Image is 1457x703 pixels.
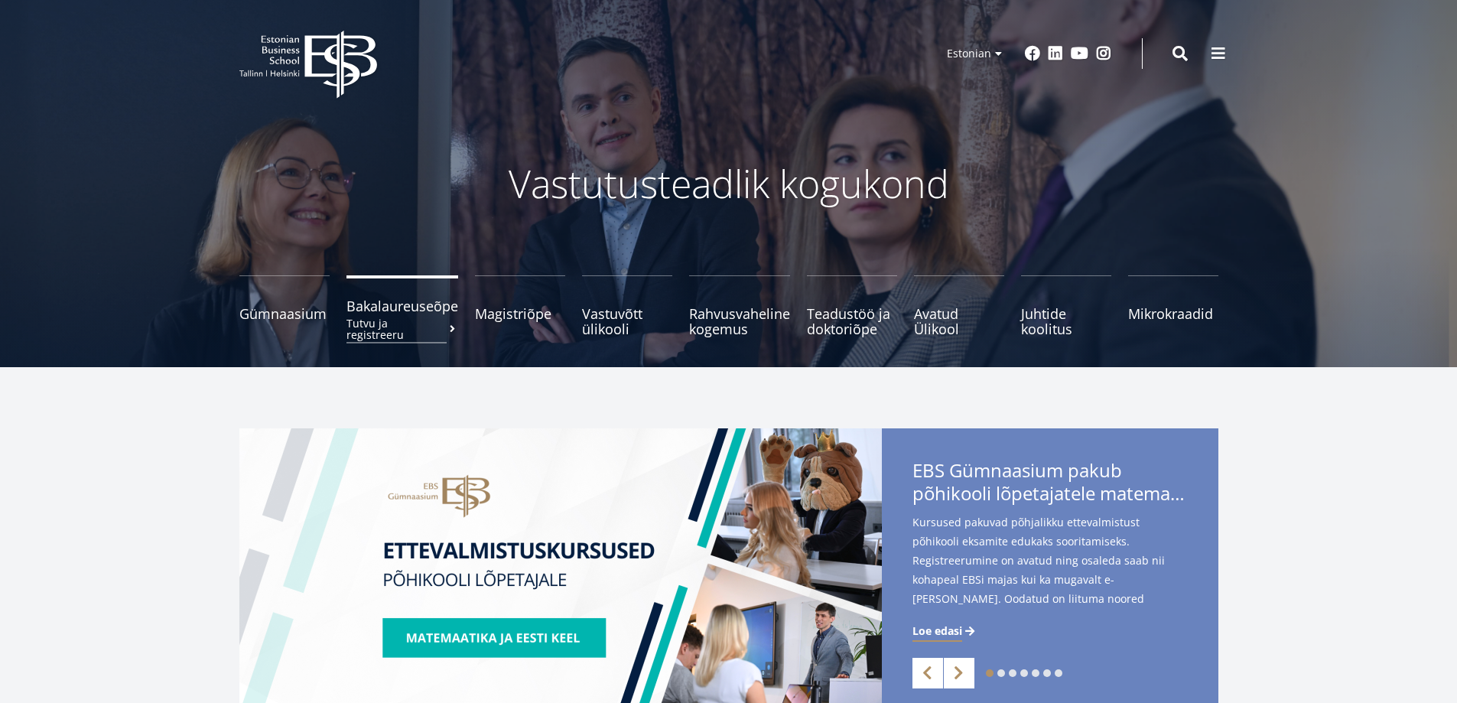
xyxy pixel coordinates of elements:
[1025,46,1040,61] a: Facebook
[475,306,565,321] span: Magistriõpe
[1055,669,1062,677] a: 7
[912,459,1188,509] span: EBS Gümnaasium pakub
[1048,46,1063,61] a: Linkedin
[1043,669,1051,677] a: 6
[944,658,974,688] a: Next
[689,275,790,337] a: Rahvusvaheline kogemus
[912,482,1188,505] span: põhikooli lõpetajatele matemaatika- ja eesti keele kursuseid
[912,623,962,639] span: Loe edasi
[1096,46,1111,61] a: Instagram
[912,658,943,688] a: Previous
[986,669,994,677] a: 1
[914,306,1004,337] span: Avatud Ülikool
[582,306,672,337] span: Vastuvõtt ülikooli
[346,317,458,340] small: Tutvu ja registreeru
[239,306,330,321] span: Gümnaasium
[582,275,672,337] a: Vastuvõtt ülikooli
[346,298,458,314] span: Bakalaureuseõpe
[1020,669,1028,677] a: 4
[912,513,1188,633] span: Kursused pakuvad põhjalikku ettevalmistust põhikooli eksamite edukaks sooritamiseks. Registreerum...
[1128,275,1218,337] a: Mikrokraadid
[914,275,1004,337] a: Avatud Ülikool
[1021,275,1111,337] a: Juhtide koolitus
[1009,669,1016,677] a: 3
[807,306,897,337] span: Teadustöö ja doktoriõpe
[346,275,458,337] a: BakalaureuseõpeTutvu ja registreeru
[1032,669,1039,677] a: 5
[1071,46,1088,61] a: Youtube
[689,306,790,337] span: Rahvusvaheline kogemus
[997,669,1005,677] a: 2
[475,275,565,337] a: Magistriõpe
[239,275,330,337] a: Gümnaasium
[324,161,1134,207] p: Vastutusteadlik kogukond
[912,623,977,639] a: Loe edasi
[1021,306,1111,337] span: Juhtide koolitus
[1128,306,1218,321] span: Mikrokraadid
[807,275,897,337] a: Teadustöö ja doktoriõpe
